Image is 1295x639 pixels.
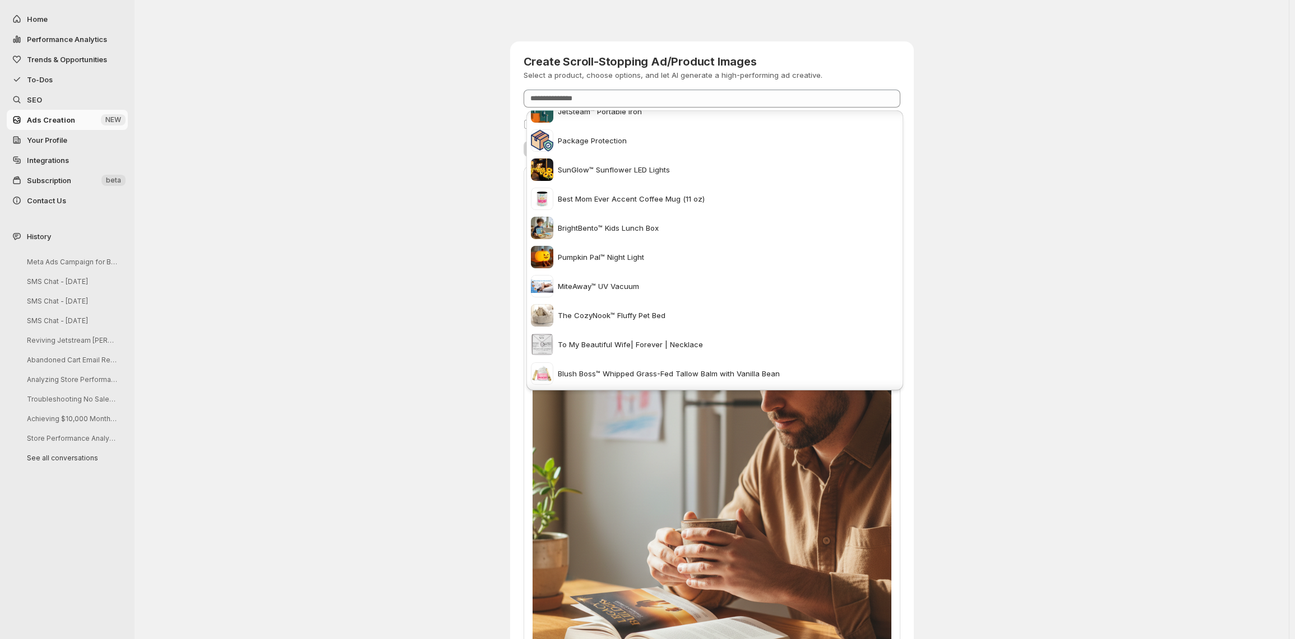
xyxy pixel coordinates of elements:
[7,9,128,29] button: Home
[531,129,553,152] img: Package Protection
[531,188,553,210] img: Best Mom Ever Accent Coffee Mug (11 oz)
[7,110,128,130] button: Ads Creation
[7,130,128,150] a: Your Profile
[7,29,128,49] button: Performance Analytics
[27,95,42,104] span: SEO
[18,253,124,270] button: Meta Ads Campaign for Best Product
[7,69,128,90] button: To-Dos
[558,251,644,263] span: Pumpkin Pal™ Night Light
[27,15,48,24] span: Home
[27,196,66,205] span: Contact Us
[558,164,670,175] span: SunGlow™ Sunflower LED Lights
[27,231,51,242] span: History
[27,176,71,185] span: Subscription
[18,273,124,290] button: SMS Chat - [DATE]
[531,246,553,268] img: Pumpkin Pal™ Night Light
[558,106,642,117] span: JetSteam™ Portable Iron
[27,156,69,165] span: Integrations
[7,170,128,190] button: Subscription
[18,371,124,388] button: Analyzing Store Performance for Sales Issues
[18,410,124,427] button: Achieving $10,000 Monthly Sales Goal
[27,136,67,144] span: Your Profile
[531,158,553,181] img: SunGlow™ Sunflower LED Lights
[531,304,553,327] img: The CozyNook™ Fluffy Pet Bed
[7,150,128,170] a: Integrations
[27,75,53,84] span: To-Dos
[558,368,780,379] span: Blush Boss™ Whipped Grass-Fed Tallow Balm with Vanilla Bean
[18,351,124,369] button: Abandoned Cart Email Recovery Strategy
[27,55,107,64] span: Trends & Opportunities
[558,310,665,321] span: The CozyNook™ Fluffy Pet Bed
[18,430,124,447] button: Store Performance Analysis and Recommendations
[18,312,124,329] button: SMS Chat - [DATE]
[105,115,121,124] span: NEW
[27,115,75,124] span: Ads Creation
[7,49,128,69] button: Trends & Opportunities
[18,332,124,349] button: Reviving Jetstream [PERSON_NAME]
[558,193,705,204] span: Best Mom Ever Accent Coffee Mug (11 oz)
[558,222,659,234] span: BrightBento™ Kids Lunch Box
[531,217,553,239] img: BrightBento™ Kids Lunch Box
[531,333,553,356] img: To My Beautiful Wife| Forever | Necklace
[7,90,128,110] a: SEO
[524,69,822,81] p: Select a product, choose options, and let AI generate a high-performing ad creative.
[524,55,822,68] h3: Create Scroll-Stopping Ad/Product Images
[18,449,124,467] button: See all conversations
[558,281,639,292] span: MiteAway™ UV Vacuum
[18,390,124,408] button: Troubleshooting No Sales Issue
[558,135,627,146] span: Package Protection
[531,362,553,385] img: Blush Boss™ Whipped Grass-Fed Tallow Balm with Vanilla Bean
[558,339,703,350] span: To My Beautiful Wife| Forever | Necklace
[18,292,124,310] button: SMS Chat - [DATE]
[27,35,107,44] span: Performance Analytics
[106,176,121,185] span: beta
[7,190,128,211] button: Contact Us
